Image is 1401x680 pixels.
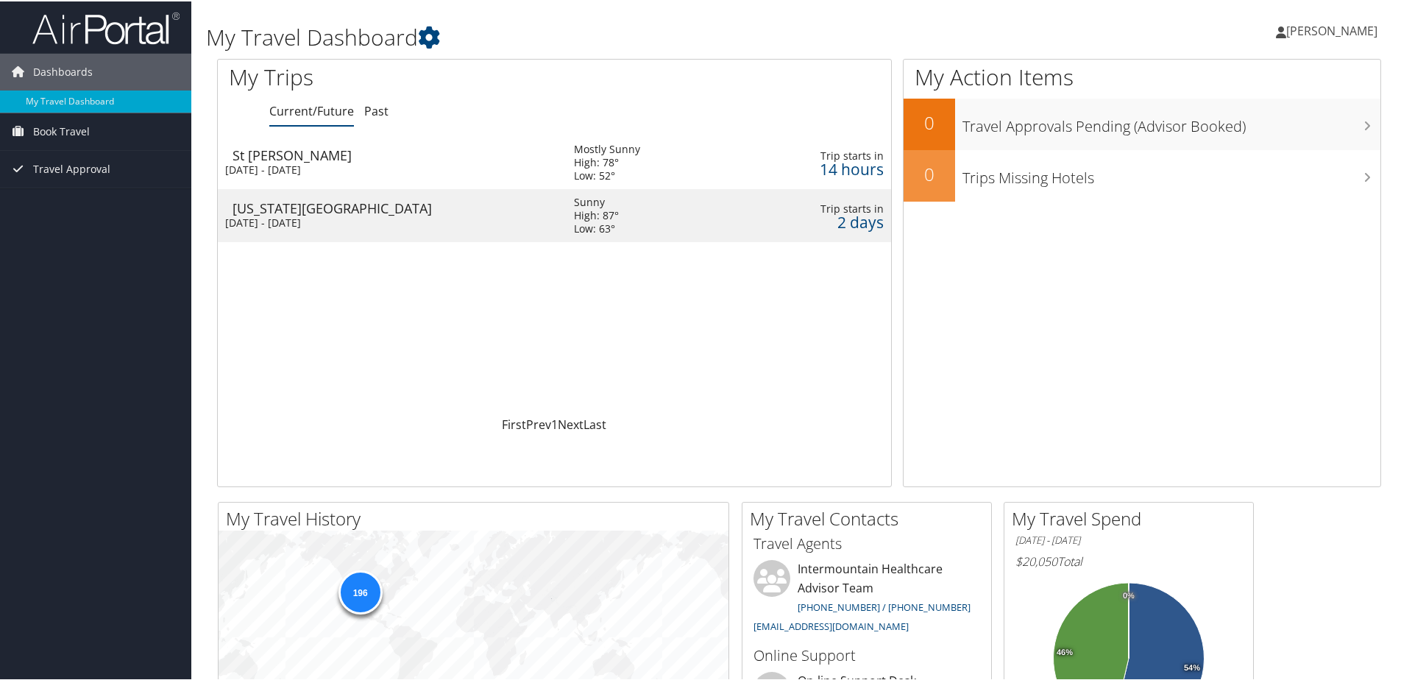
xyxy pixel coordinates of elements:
div: High: 87° [574,208,619,221]
h3: Travel Agents [753,532,980,553]
h1: My Trips [229,60,600,91]
tspan: 46% [1057,647,1073,656]
h3: Trips Missing Hotels [962,159,1380,187]
tspan: 54% [1184,662,1200,671]
a: 0Trips Missing Hotels [904,149,1380,200]
div: St [PERSON_NAME] [233,147,559,160]
h2: 0 [904,109,955,134]
div: Sunny [574,194,619,208]
a: Last [584,415,606,431]
a: Prev [526,415,551,431]
li: Intermountain Healthcare Advisor Team [746,559,987,637]
img: airportal-logo.png [32,10,180,44]
div: 2 days [755,214,883,227]
h1: My Action Items [904,60,1380,91]
div: 196 [338,569,382,613]
h3: Travel Approvals Pending (Advisor Booked) [962,107,1380,135]
span: Dashboards [33,52,93,89]
span: [PERSON_NAME] [1286,21,1377,38]
div: Trip starts in [755,201,883,214]
tspan: 0% [1123,590,1135,599]
span: Book Travel [33,112,90,149]
div: [US_STATE][GEOGRAPHIC_DATA] [233,200,559,213]
a: [EMAIL_ADDRESS][DOMAIN_NAME] [753,618,909,631]
a: Next [558,415,584,431]
a: Current/Future [269,102,354,118]
h1: My Travel Dashboard [206,21,997,52]
span: Travel Approval [33,149,110,186]
h2: My Travel Spend [1012,505,1253,530]
h2: My Travel History [226,505,728,530]
div: 14 hours [755,161,883,174]
a: 0Travel Approvals Pending (Advisor Booked) [904,97,1380,149]
a: Past [364,102,389,118]
h2: My Travel Contacts [750,505,991,530]
div: [DATE] - [DATE] [225,215,552,228]
div: Low: 63° [574,221,619,234]
a: [PERSON_NAME] [1276,7,1392,52]
h6: [DATE] - [DATE] [1015,532,1242,546]
div: High: 78° [574,155,640,168]
a: 1 [551,415,558,431]
span: $20,050 [1015,552,1057,568]
h3: Online Support [753,644,980,665]
div: Mostly Sunny [574,141,640,155]
h2: 0 [904,160,955,185]
div: Low: 52° [574,168,640,181]
h6: Total [1015,552,1242,568]
div: [DATE] - [DATE] [225,162,552,175]
div: Trip starts in [755,148,883,161]
a: First [502,415,526,431]
a: [PHONE_NUMBER] / [PHONE_NUMBER] [798,599,971,612]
